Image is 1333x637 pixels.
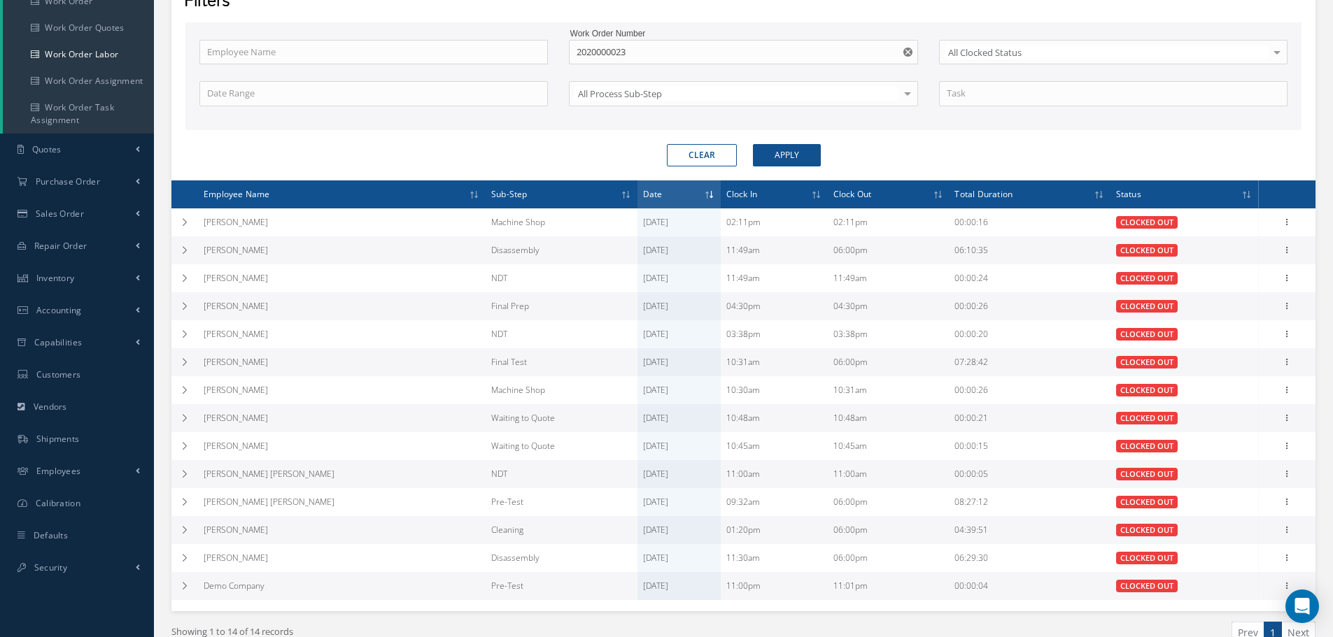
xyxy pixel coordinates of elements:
svg: Reset [903,48,912,57]
a: Work Order Quotes [3,15,154,41]
span: Quotes [32,143,62,155]
span: Accounting [36,304,82,316]
a: Work Order Task Assignment [3,94,154,134]
td: [PERSON_NAME] [198,404,486,432]
span: CLOCKED OUT [1116,328,1178,341]
td: [DATE] [637,516,721,544]
td: 03:38pm [828,320,950,348]
td: Machine Shop [486,376,637,404]
td: Final Test [486,348,637,376]
td: [PERSON_NAME] [198,544,486,572]
input: Work Order Number [569,40,917,65]
td: 06:29:30 [949,544,1110,572]
span: Total Duration [954,187,1013,200]
td: 00:00:05 [949,460,1110,488]
span: CLOCKED OUT [1116,468,1178,480]
span: CLOCKED OUT [1116,524,1178,536]
span: Defaults [34,529,68,541]
td: 11:49am [721,264,828,292]
td: 07:28:42 [949,348,1110,376]
td: [DATE] [637,544,721,572]
span: Vendors [34,401,67,413]
td: 00:00:04 [949,572,1110,600]
td: 04:30pm [721,292,828,320]
td: [DATE] [637,208,721,236]
td: 00:00:26 [949,376,1110,404]
span: CLOCKED OUT [1116,412,1178,424]
td: [DATE] [637,348,721,376]
td: [DATE] [637,572,721,600]
span: Capabilities [34,336,83,348]
label: Work Order Number [570,27,918,40]
span: Inventory [36,272,75,284]
td: 10:48am [828,404,950,432]
td: 02:11pm [828,208,950,236]
td: 00:00:20 [949,320,1110,348]
td: [PERSON_NAME] [198,432,486,460]
span: Sub-Step [491,187,528,200]
td: 10:30am [721,376,828,404]
td: Waiting to Quote [486,404,637,432]
td: 11:01pm [828,572,950,600]
span: Sales Order [36,208,84,220]
td: NDT [486,264,637,292]
td: NDT [486,460,637,488]
span: CLOCKED OUT [1116,440,1178,452]
td: 04:30pm [828,292,950,320]
td: [PERSON_NAME] [198,376,486,404]
span: Calibration [36,497,80,509]
td: [DATE] [637,376,721,404]
span: Clock In [726,187,758,200]
div: Open Intercom Messenger [1285,589,1319,623]
span: CLOCKED OUT [1116,580,1178,592]
a: Work Order Labor [3,41,154,68]
span: CLOCKED OUT [1116,552,1178,564]
td: 03:38pm [721,320,828,348]
td: 00:00:15 [949,432,1110,460]
td: Machine Shop [486,208,637,236]
span: Employees [36,465,81,477]
td: [DATE] [637,404,721,432]
td: Final Prep [486,292,637,320]
td: 11:00am [828,460,950,488]
td: Cleaning [486,516,637,544]
td: 06:00pm [828,236,950,264]
td: [DATE] [637,432,721,460]
span: Purchase Order [36,176,100,187]
td: [DATE] [637,320,721,348]
td: 00:00:16 [949,208,1110,236]
td: 11:49am [828,264,950,292]
td: 10:31am [828,376,950,404]
td: [DATE] [637,236,721,264]
td: 10:45am [828,432,950,460]
td: 00:00:21 [949,404,1110,432]
td: 06:00pm [828,544,950,572]
td: [PERSON_NAME] [198,236,486,264]
span: CLOCKED OUT [1116,384,1178,396]
input: Task [939,81,1288,106]
td: [PERSON_NAME] [PERSON_NAME] [198,488,486,516]
td: 04:39:51 [949,516,1110,544]
span: CLOCKED OUT [1116,216,1178,229]
span: Customers [36,368,81,380]
span: Employee Name [204,187,270,200]
td: 02:11pm [721,208,828,236]
td: 10:45am [721,432,828,460]
td: 08:27:12 [949,488,1110,516]
td: [PERSON_NAME] [198,348,486,376]
td: 06:00pm [828,348,950,376]
td: 11:00am [721,460,828,488]
a: Work Order Assignment [3,68,154,94]
button: Apply [753,144,821,166]
td: [DATE] [637,488,721,516]
td: [DATE] [637,264,721,292]
td: 01:20pm [721,516,828,544]
span: Security [34,561,67,573]
td: 11:00pm [721,572,828,600]
td: 06:00pm [828,488,950,516]
span: All Clocked Status [945,45,1269,59]
td: Disassembly [486,236,637,264]
td: [DATE] [637,460,721,488]
td: 11:49am [721,236,828,264]
td: NDT [486,320,637,348]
